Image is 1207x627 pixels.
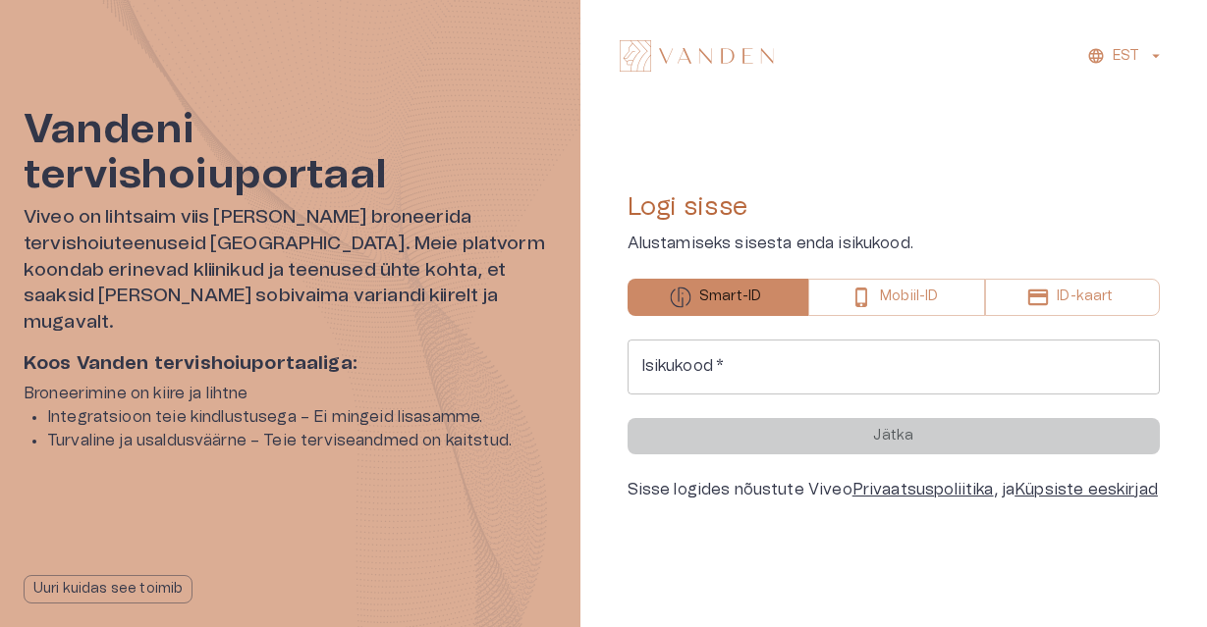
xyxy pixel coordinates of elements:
[24,575,192,603] button: Uuri kuidas see toimib
[985,279,1160,316] button: ID-kaart
[880,287,938,307] p: Mobiil-ID
[1084,42,1168,71] button: EST
[628,478,1161,501] div: Sisse logides nõustute Viveo , ja
[1054,538,1207,593] iframe: Help widget launcher
[1113,46,1139,67] p: EST
[699,287,761,307] p: Smart-ID
[808,279,985,316] button: Mobiil-ID
[628,232,1161,255] p: Alustamiseks sisesta enda isikukood.
[852,482,994,497] a: Privaatsuspoliitika
[620,40,774,72] img: Vanden logo
[628,279,808,316] button: Smart-ID
[1015,482,1158,497] a: Küpsiste eeskirjad
[33,579,183,600] p: Uuri kuidas see toimib
[1057,287,1113,307] p: ID-kaart
[628,191,1161,223] h4: Logi sisse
